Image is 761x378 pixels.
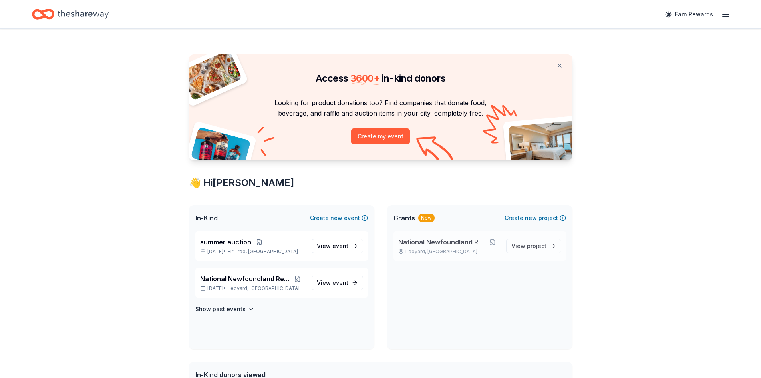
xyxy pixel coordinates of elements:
[200,248,305,255] p: [DATE] •
[506,239,561,253] a: View project
[350,72,380,84] span: 3600 +
[332,242,348,249] span: event
[317,241,348,251] span: View
[228,285,300,292] span: Ledyard, [GEOGRAPHIC_DATA]
[32,5,109,24] a: Home
[195,304,246,314] h4: Show past events
[312,239,363,253] a: View event
[317,278,348,288] span: View
[398,237,486,247] span: National Newfoundland Rescue
[200,285,305,292] p: [DATE] •
[525,213,537,223] span: new
[312,276,363,290] a: View event
[310,213,368,223] button: Createnewevent
[189,176,572,189] div: 👋 Hi [PERSON_NAME]
[527,242,546,249] span: project
[195,304,254,314] button: Show past events
[200,274,291,284] span: National Newfoundland Rescue
[316,72,445,84] span: Access in-kind donors
[195,213,218,223] span: In-Kind
[200,237,251,247] span: summer auction
[398,248,500,255] p: Ledyard, [GEOGRAPHIC_DATA]
[511,241,546,251] span: View
[393,213,415,223] span: Grants
[332,279,348,286] span: event
[505,213,566,223] button: Createnewproject
[180,50,242,101] img: Pizza
[416,136,456,166] img: Curvy arrow
[330,213,342,223] span: new
[199,98,563,119] p: Looking for product donations too? Find companies that donate food, beverage, and raffle and auct...
[660,7,718,22] a: Earn Rewards
[418,214,435,222] div: New
[351,128,410,144] button: Create my event
[228,248,298,255] span: Fir Tree, [GEOGRAPHIC_DATA]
